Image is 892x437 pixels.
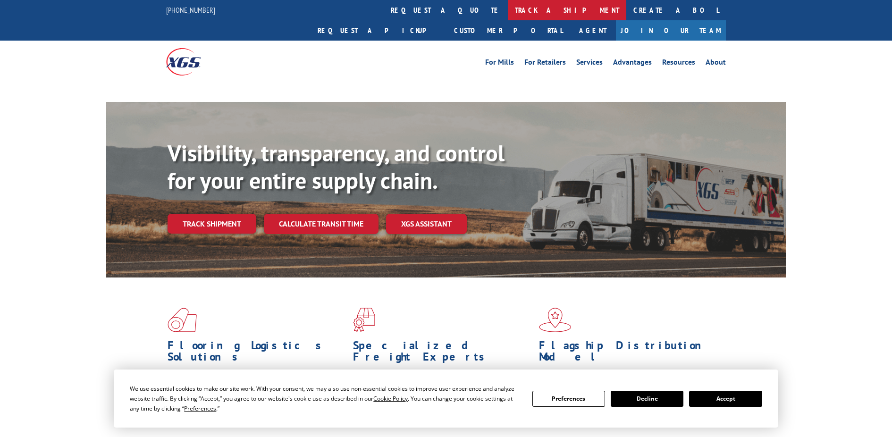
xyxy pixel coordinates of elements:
h1: Specialized Freight Experts [353,340,531,367]
a: XGS ASSISTANT [386,214,467,234]
button: Decline [611,391,683,407]
a: Calculate transit time [264,214,379,234]
a: Resources [662,59,695,69]
img: xgs-icon-flagship-distribution-model-red [539,308,572,332]
a: For Mills [485,59,514,69]
div: We use essential cookies to make our site work. With your consent, we may also use non-essential ... [130,384,521,413]
button: Accept [689,391,762,407]
span: Our agile distribution network gives you nationwide inventory management on demand. [539,367,713,389]
img: xgs-icon-total-supply-chain-intelligence-red [168,308,197,332]
img: xgs-icon-focused-on-flooring-red [353,308,375,332]
span: Cookie Policy [373,395,408,403]
a: About [706,59,726,69]
span: Preferences [184,404,216,412]
a: Request a pickup [311,20,447,41]
a: Services [576,59,603,69]
div: Cookie Consent Prompt [114,370,778,428]
a: [PHONE_NUMBER] [166,5,215,15]
h1: Flagship Distribution Model [539,340,717,367]
span: As an industry carrier of choice, XGS has brought innovation and dedication to flooring logistics... [168,367,345,401]
a: Join Our Team [616,20,726,41]
p: From overlength loads to delicate cargo, our experienced staff knows the best way to move your fr... [353,367,531,409]
a: For Retailers [524,59,566,69]
b: Visibility, transparency, and control for your entire supply chain. [168,138,505,195]
a: Customer Portal [447,20,570,41]
h1: Flooring Logistics Solutions [168,340,346,367]
a: Track shipment [168,214,256,234]
button: Preferences [532,391,605,407]
a: Advantages [613,59,652,69]
a: Agent [570,20,616,41]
